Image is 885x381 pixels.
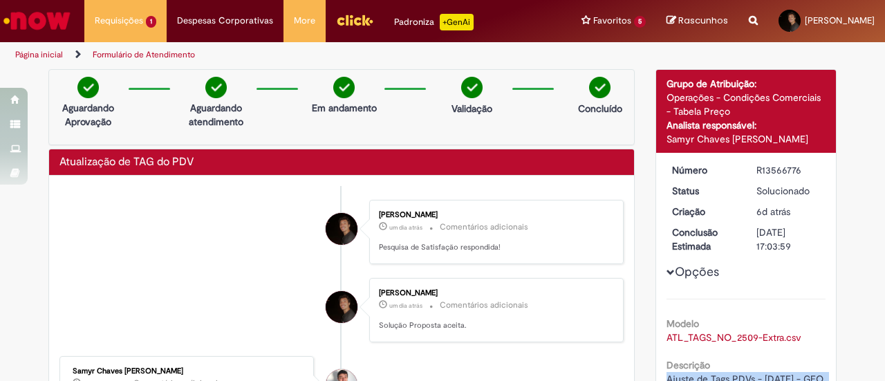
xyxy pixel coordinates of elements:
b: Descrição [667,359,710,371]
div: Analista responsável: [667,118,826,132]
div: Pedro Sousa Serique [326,291,357,323]
img: check-circle-green.png [589,77,611,98]
div: [PERSON_NAME] [379,211,609,219]
p: Pesquisa de Satisfação respondida! [379,242,609,253]
time: 29/09/2025 10:52:47 [389,223,422,232]
div: Samyr Chaves [PERSON_NAME] [667,132,826,146]
p: +GenAi [440,14,474,30]
span: 1 [146,16,156,28]
a: Página inicial [15,49,63,60]
dt: Número [662,163,747,177]
span: More [294,14,315,28]
div: Samyr Chaves [PERSON_NAME] [73,367,303,375]
small: Comentários adicionais [440,221,528,233]
div: 25/09/2025 14:02:01 [756,205,821,219]
span: um dia atrás [389,301,422,310]
p: Em andamento [312,101,377,115]
span: 6d atrás [756,205,790,218]
div: Operações - Condições Comerciais - Tabela Preço [667,91,826,118]
span: Rascunhos [678,14,728,27]
dt: Criação [662,205,747,219]
div: [DATE] 17:03:59 [756,225,821,253]
span: Requisições [95,14,143,28]
p: Aguardando Aprovação [55,101,122,129]
img: check-circle-green.png [461,77,483,98]
img: ServiceNow [1,7,73,35]
p: Concluído [578,102,622,115]
span: um dia atrás [389,223,422,232]
p: Solução Proposta aceita. [379,320,609,331]
a: Formulário de Atendimento [93,49,195,60]
span: Favoritos [593,14,631,28]
ul: Trilhas de página [10,42,579,68]
dt: Status [662,184,747,198]
dt: Conclusão Estimada [662,225,747,253]
h2: Atualização de TAG do PDV Histórico de tíquete [59,156,194,169]
img: check-circle-green.png [77,77,99,98]
b: Modelo [667,317,699,330]
small: Comentários adicionais [440,299,528,311]
div: Grupo de Atribuição: [667,77,826,91]
span: [PERSON_NAME] [805,15,875,26]
div: R13566776 [756,163,821,177]
p: Aguardando atendimento [183,101,250,129]
div: Solucionado [756,184,821,198]
a: Download de ATL_TAGS_NO_2509-Extra.csv [667,331,801,344]
a: Rascunhos [667,15,728,28]
span: Despesas Corporativas [177,14,273,28]
div: Padroniza [394,14,474,30]
img: check-circle-green.png [333,77,355,98]
img: check-circle-green.png [205,77,227,98]
time: 25/09/2025 14:02:01 [756,205,790,218]
span: 5 [634,16,646,28]
div: [PERSON_NAME] [379,289,609,297]
div: Pedro Sousa Serique [326,213,357,245]
img: click_logo_yellow_360x200.png [336,10,373,30]
p: Validação [451,102,492,115]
